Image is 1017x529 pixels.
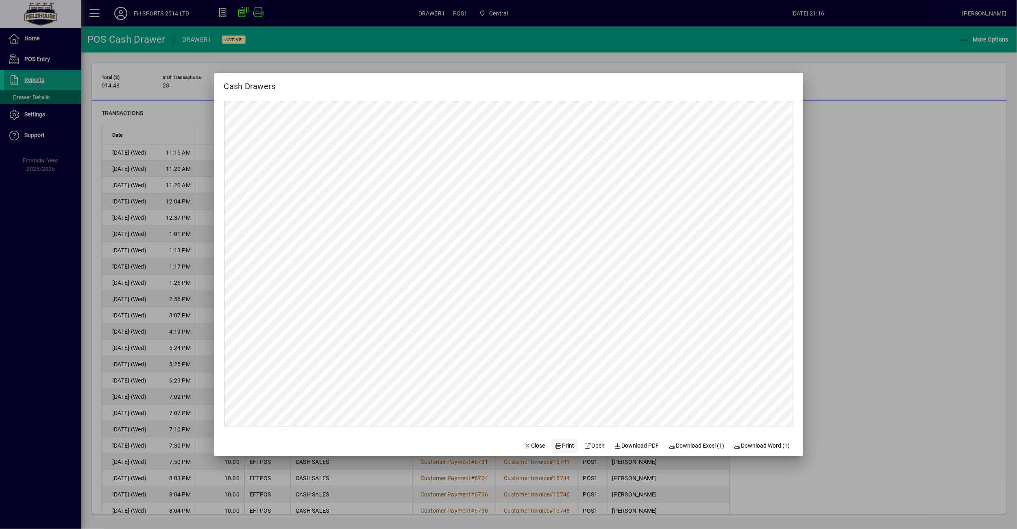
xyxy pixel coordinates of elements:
span: Download PDF [614,442,659,450]
span: Download Word (1) [734,442,790,450]
span: Download Excel (1) [669,442,725,450]
button: Print [552,438,578,453]
button: Download Excel (1) [666,438,728,453]
a: Open [581,438,608,453]
span: Open [584,442,605,450]
a: Download PDF [611,438,662,453]
button: Close [521,438,549,453]
span: Close [524,442,545,450]
span: Print [555,442,575,450]
h2: Cash Drawers [214,73,285,93]
button: Download Word (1) [731,438,793,453]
